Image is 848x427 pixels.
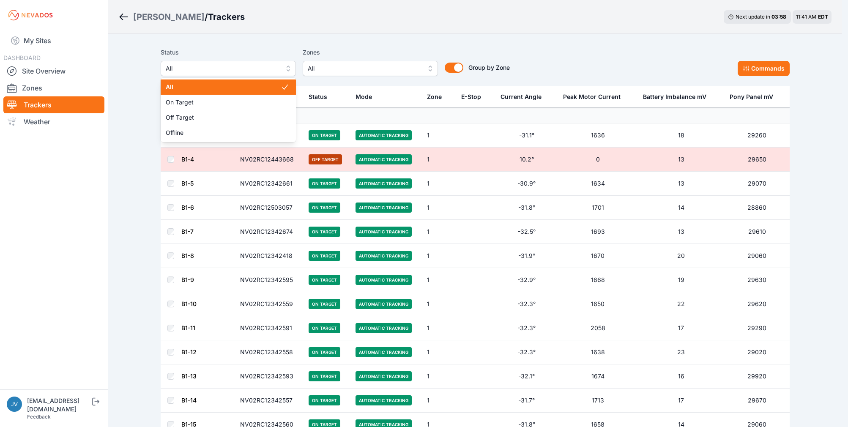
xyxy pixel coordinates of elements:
[161,61,296,76] button: All
[166,98,281,107] span: On Target
[166,113,281,122] span: Off Target
[166,63,279,74] span: All
[166,83,281,91] span: All
[166,129,281,137] span: Offline
[161,78,296,142] div: All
